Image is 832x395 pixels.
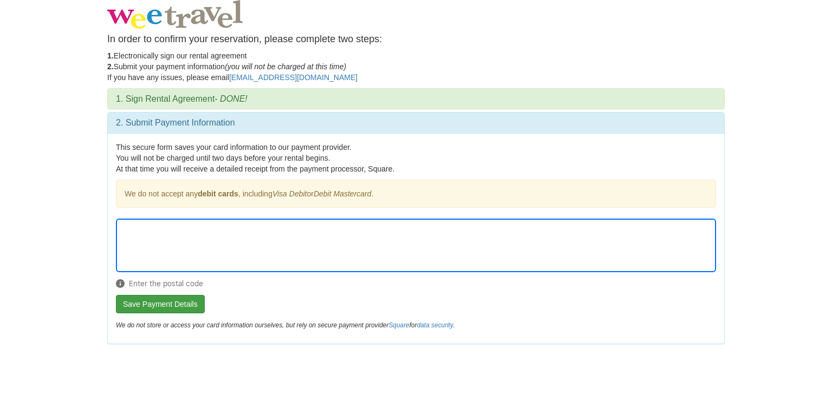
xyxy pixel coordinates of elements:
em: We do not store or access your card information ourselves, but rely on secure payment provider for . [116,321,454,329]
strong: 2. [107,62,114,71]
h4: In order to confirm your reservation, please complete two steps: [107,34,725,45]
em: Debit Mastercard [314,189,372,198]
em: (you will not be charged at this time) [225,62,346,71]
a: [EMAIL_ADDRESS][DOMAIN_NAME] [229,73,357,82]
button: Save Payment Details [116,295,205,313]
p: Electronically sign our rental agreement Submit your payment information If you have any issues, ... [107,50,725,83]
h3: 1. Sign Rental Agreement [116,94,716,104]
a: data security [417,321,453,329]
iframe: Secure Credit Card Form [116,219,716,272]
em: - DONE! [214,94,247,103]
h3: 2. Submit Payment Information [116,118,716,128]
span: Enter the postal code [116,278,716,289]
strong: 1. [107,51,114,60]
div: We do not accept any , including or . [116,180,716,208]
a: Square [388,321,409,329]
p: This secure form saves your card information to our payment provider. You will not be charged unt... [116,142,716,174]
em: Visa Debit [272,189,307,198]
strong: debit cards [198,189,238,198]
